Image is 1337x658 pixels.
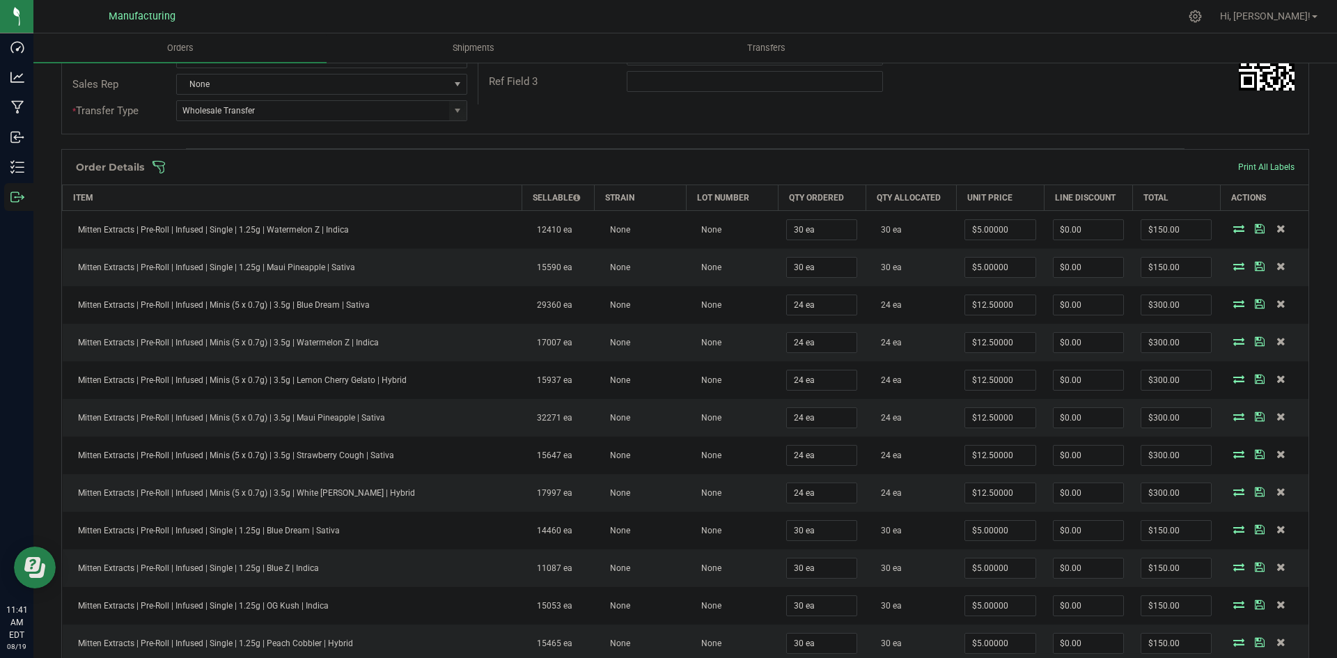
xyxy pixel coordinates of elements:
[1249,224,1270,233] span: Save Order Detail
[530,563,572,573] span: 11087 ea
[694,563,721,573] span: None
[1054,596,1123,616] input: 0
[603,300,630,310] span: None
[787,446,857,465] input: 0
[965,446,1035,465] input: 0
[530,338,572,347] span: 17007 ea
[72,104,139,117] span: Transfer Type
[14,547,56,588] iframe: Resource center
[965,521,1035,540] input: 0
[1249,375,1270,383] span: Save Order Detail
[874,526,902,535] span: 30 ea
[1270,450,1291,458] span: Delete Order Detail
[1249,262,1270,270] span: Save Order Detail
[874,451,902,460] span: 24 ea
[874,338,902,347] span: 24 ea
[778,185,866,211] th: Qty Ordered
[530,263,572,272] span: 15590 ea
[1249,299,1270,308] span: Save Order Detail
[109,10,175,22] span: Manufacturing
[1270,600,1291,609] span: Delete Order Detail
[1249,412,1270,421] span: Save Order Detail
[530,451,572,460] span: 15647 ea
[603,263,630,272] span: None
[728,42,804,54] span: Transfers
[71,300,370,310] span: Mitten Extracts | Pre-Roll | Infused | Minis (5 x 0.7g) | 3.5g | Blue Dream | Sativa
[1054,558,1123,578] input: 0
[1249,563,1270,571] span: Save Order Detail
[603,563,630,573] span: None
[866,185,956,211] th: Qty Allocated
[71,338,379,347] span: Mitten Extracts | Pre-Roll | Infused | Minis (5 x 0.7g) | 3.5g | Watermelon Z | Indica
[1249,450,1270,458] span: Save Order Detail
[10,190,24,204] inline-svg: Outbound
[71,451,394,460] span: Mitten Extracts | Pre-Roll | Infused | Minis (5 x 0.7g) | 3.5g | Strawberry Cough | Sativa
[148,42,212,54] span: Orders
[1141,295,1211,315] input: 0
[177,75,448,94] span: None
[71,488,415,498] span: Mitten Extracts | Pre-Roll | Infused | Minis (5 x 0.7g) | 3.5g | White [PERSON_NAME] | Hybrid
[6,604,27,641] p: 11:41 AM EDT
[1141,446,1211,465] input: 0
[787,596,857,616] input: 0
[603,451,630,460] span: None
[1132,185,1220,211] th: Total
[874,601,902,611] span: 30 ea
[874,375,902,385] span: 24 ea
[1249,638,1270,646] span: Save Order Detail
[1187,10,1204,23] div: Manage settings
[10,160,24,174] inline-svg: Inventory
[1054,333,1123,352] input: 0
[530,413,572,423] span: 32271 ea
[603,375,630,385] span: None
[1249,337,1270,345] span: Save Order Detail
[965,370,1035,390] input: 0
[530,225,572,235] span: 12410 ea
[787,258,857,277] input: 0
[787,220,857,240] input: 0
[787,483,857,503] input: 0
[10,100,24,114] inline-svg: Manufacturing
[965,333,1035,352] input: 0
[434,42,513,54] span: Shipments
[686,185,778,211] th: Lot Number
[603,639,630,648] span: None
[1270,224,1291,233] span: Delete Order Detail
[965,258,1035,277] input: 0
[530,375,572,385] span: 15937 ea
[530,488,572,498] span: 17997 ea
[1249,525,1270,533] span: Save Order Detail
[522,185,594,211] th: Sellable
[1249,600,1270,609] span: Save Order Detail
[965,634,1035,653] input: 0
[787,521,857,540] input: 0
[965,220,1035,240] input: 0
[1045,185,1132,211] th: Line Discount
[10,130,24,144] inline-svg: Inbound
[1054,295,1123,315] input: 0
[694,526,721,535] span: None
[1141,596,1211,616] input: 0
[965,295,1035,315] input: 0
[1270,337,1291,345] span: Delete Order Detail
[327,33,620,63] a: Shipments
[1141,408,1211,428] input: 0
[6,641,27,652] p: 08/19
[956,185,1044,211] th: Unit Price
[71,263,355,272] span: Mitten Extracts | Pre-Roll | Infused | Single | 1.25g | Maui Pineapple | Sativa
[1054,634,1123,653] input: 0
[71,526,340,535] span: Mitten Extracts | Pre-Roll | Infused | Single | 1.25g | Blue Dream | Sativa
[787,333,857,352] input: 0
[1270,638,1291,646] span: Delete Order Detail
[874,413,902,423] span: 24 ea
[965,596,1035,616] input: 0
[874,563,902,573] span: 30 ea
[71,375,407,385] span: Mitten Extracts | Pre-Roll | Infused | Minis (5 x 0.7g) | 3.5g | Lemon Cherry Gelato | Hybrid
[694,413,721,423] span: None
[10,40,24,54] inline-svg: Dashboard
[603,601,630,611] span: None
[874,639,902,648] span: 30 ea
[1054,408,1123,428] input: 0
[694,300,721,310] span: None
[530,526,572,535] span: 14460 ea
